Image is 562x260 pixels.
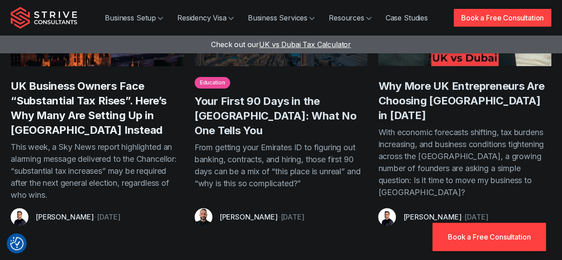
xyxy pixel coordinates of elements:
a: Book a Free Consultation [432,223,546,251]
a: [PERSON_NAME] [36,212,94,221]
a: Business Setup [98,9,170,27]
a: Check out ourUK vs Dubai Tax Calculator [211,40,351,49]
span: - [461,212,464,221]
p: With economic forecasts shifting, tax burdens increasing, and business conditions tightening acro... [378,126,551,201]
a: Business Services [241,9,322,27]
a: Your First 90 Days in the [GEOGRAPHIC_DATA]: What No One Tells You [195,95,357,137]
a: Case Studies [379,9,435,27]
span: - [278,212,281,221]
span: - [94,212,97,221]
a: Residency Visa [170,9,241,27]
img: aDXDSydWJ-7kSlbU_Untitleddesign-75-.png [195,208,212,226]
img: Z_jCzuvxEdbNO49l_Untitleddesign-69-.png [11,208,28,226]
time: [DATE] [97,212,120,221]
a: Why More UK Entrepreneurs Are Choosing [GEOGRAPHIC_DATA] in [DATE] [378,80,544,122]
p: From getting your Emirates ID to figuring out banking, contracts, and hiring, those first 90 days... [195,141,368,201]
a: Resources [322,9,379,27]
img: Strive Consultants [11,7,77,29]
img: Z_jCzuvxEdbNO49l_Untitleddesign-69-.png [378,208,396,226]
img: Revisit consent button [10,237,24,250]
p: This week, a Sky News report highlighted an alarming message delivered to the Chancellor: “substa... [11,141,184,201]
time: [DATE] [280,212,304,221]
a: UK Business Owners Face “Substantial Tax Rises”. Here’s Why Many Are Setting Up in [GEOGRAPHIC_DA... [11,80,167,136]
span: UK vs Dubai Tax Calculator [259,40,351,49]
time: [DATE] [464,212,488,221]
a: [PERSON_NAME] [219,212,278,221]
a: Education [195,77,231,88]
button: Consent Preferences [10,237,24,250]
a: Book a Free Consultation [454,9,551,27]
a: [PERSON_NAME] [403,212,461,221]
